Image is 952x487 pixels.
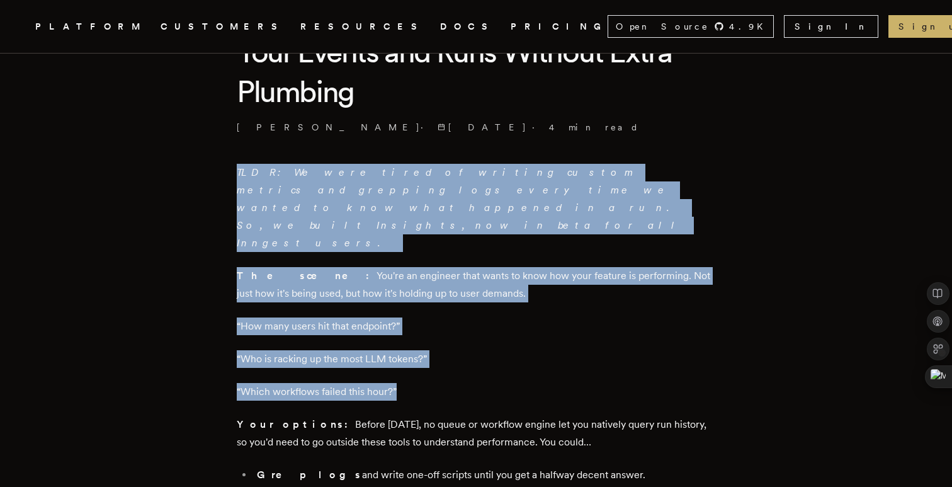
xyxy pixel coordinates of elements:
[237,350,715,368] p: “Who is racking up the most LLM tokens?”
[161,19,285,35] a: CUSTOMERS
[237,383,715,401] p: “Which workflows failed this hour?”
[237,166,684,249] em: TLDR: We were tired of writing custom metrics and grepping logs every time we wanted to know what...
[511,19,608,35] a: PRICING
[729,20,771,33] span: 4.9 K
[257,469,362,481] strong: Grep logs
[438,121,527,134] span: [DATE]
[440,19,496,35] a: DOCS
[237,416,715,451] p: Before [DATE], no queue or workflow engine let you natively query run history, so you'd need to g...
[616,20,709,33] span: Open Source
[237,318,715,335] p: “How many users hit that endpoint?”
[35,19,145,35] button: PLATFORM
[237,121,715,134] p: [PERSON_NAME] · ·
[549,121,639,134] span: 4 min read
[237,270,377,282] strong: The scene:
[300,19,425,35] button: RESOURCES
[784,15,878,38] a: Sign In
[237,418,355,430] strong: Your options:
[237,267,715,302] p: You're an engineer that wants to know how your feature is performing. Not just how it's being use...
[253,466,715,484] li: and write one-off scripts until you get a halfway decent answer.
